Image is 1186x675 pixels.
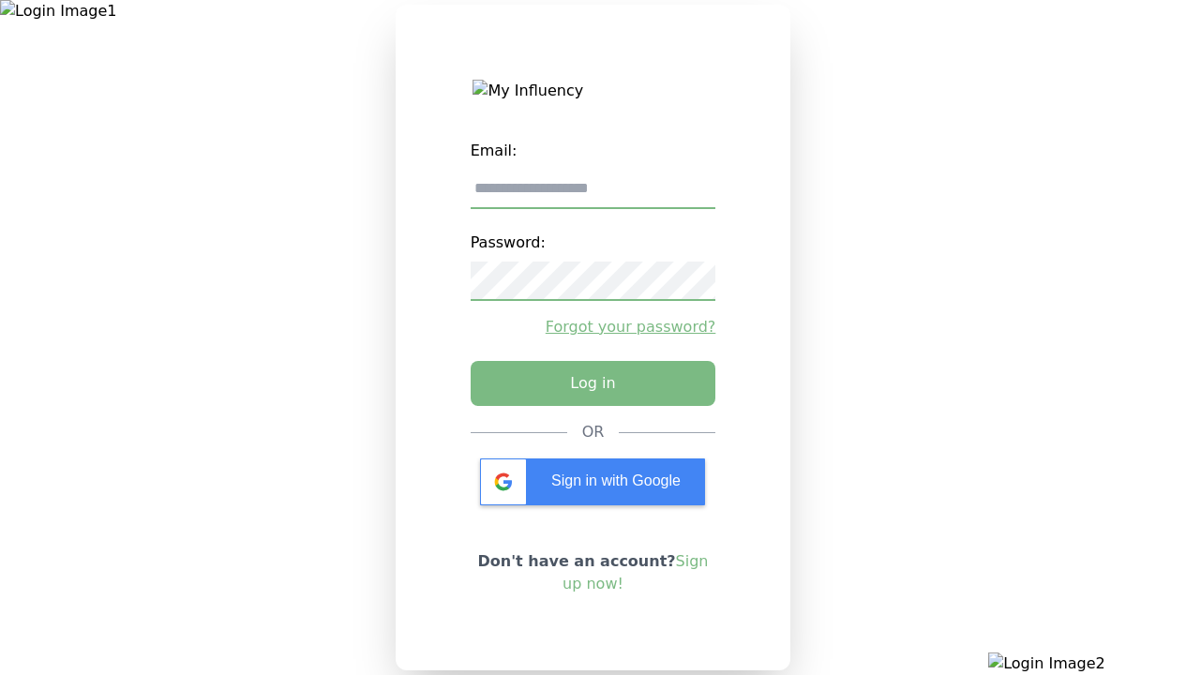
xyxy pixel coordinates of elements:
[471,550,716,595] p: Don't have an account?
[471,361,716,406] button: Log in
[480,458,705,505] div: Sign in with Google
[582,421,605,443] div: OR
[471,224,716,262] label: Password:
[471,132,716,170] label: Email:
[988,652,1186,675] img: Login Image2
[473,80,713,102] img: My Influency
[471,316,716,338] a: Forgot your password?
[551,472,681,488] span: Sign in with Google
